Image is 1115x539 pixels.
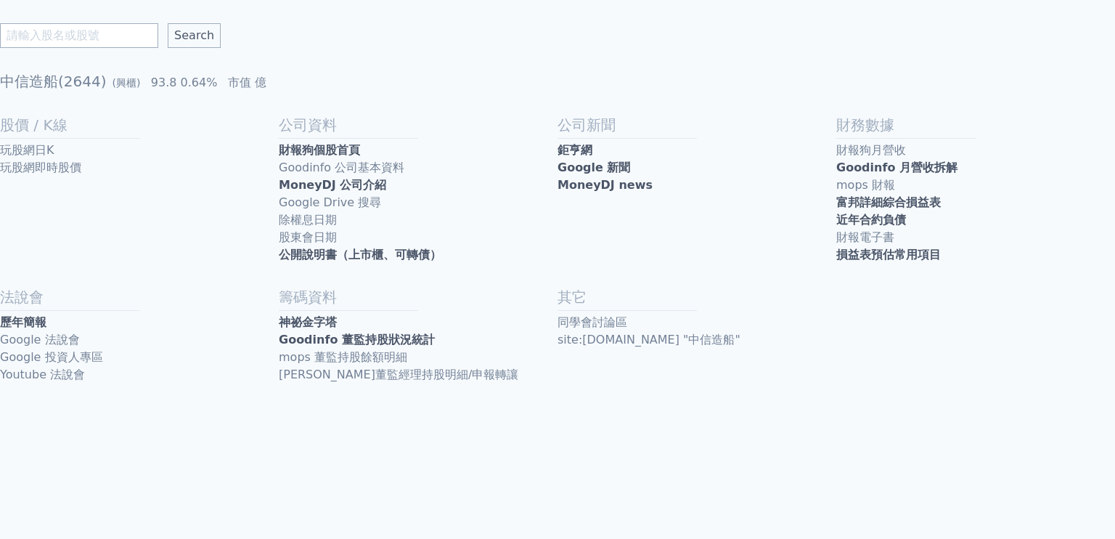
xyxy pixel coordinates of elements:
a: Goodinfo 公司基本資料 [279,159,557,177]
input: Search [168,23,221,48]
a: 財報狗月營收 [836,142,1115,159]
span: 市值 億 [228,76,266,89]
a: mops 財報 [836,177,1115,194]
a: Goodinfo 月營收拆解 [836,159,1115,177]
a: 財報狗個股首頁 [279,142,557,159]
a: 財報電子書 [836,229,1115,246]
a: MoneyDJ news [557,177,836,194]
h2: 籌碼資料 [279,287,557,307]
a: 損益表預估常用項目 [836,246,1115,264]
a: 同學會討論區 [557,314,836,331]
a: Goodinfo 董監持股狀況統計 [279,331,557,349]
h2: 公司資料 [279,115,557,135]
a: 除權息日期 [279,211,557,229]
a: MoneyDJ 公司介紹 [279,177,557,194]
a: 鉅亨網 [557,142,836,159]
a: site:[DOMAIN_NAME] "中信造船" [557,331,836,349]
a: Google Drive 搜尋 [279,194,557,211]
h2: 其它 [557,287,836,307]
a: 富邦詳細綜合損益表 [836,194,1115,211]
span: (興櫃) [113,77,141,89]
h2: 財務數據 [836,115,1115,135]
a: Google 新聞 [557,159,836,177]
a: mops 董監持股餘額明細 [279,349,557,366]
span: 93.8 0.64% [151,76,218,89]
a: [PERSON_NAME]董監經理持股明細/申報轉讓 [279,366,557,384]
a: 股東會日期 [279,229,557,246]
a: 公開說明書（上市櫃、可轉債） [279,246,557,264]
a: 神祕金字塔 [279,314,557,331]
a: 近年合約負債 [836,211,1115,229]
h2: 公司新聞 [557,115,836,135]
